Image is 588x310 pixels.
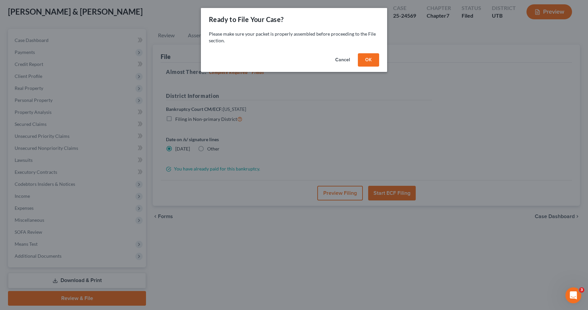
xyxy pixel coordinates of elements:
iframe: Intercom live chat [565,287,581,303]
p: Please make sure your packet is properly assembled before proceeding to the File section. [209,31,379,44]
span: 3 [579,287,584,293]
button: Cancel [330,53,355,67]
div: Ready to File Your Case? [209,15,284,24]
button: OK [358,53,379,67]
